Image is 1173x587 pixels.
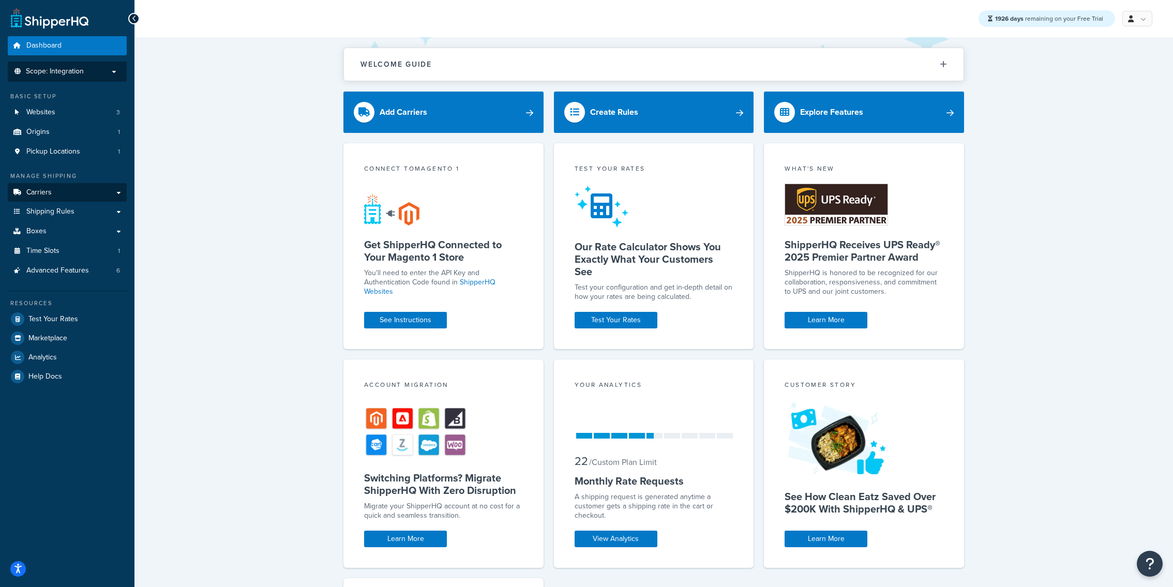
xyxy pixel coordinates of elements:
a: Add Carriers [343,92,544,133]
span: 1 [118,147,120,156]
li: Origins [8,123,127,142]
div: Connect to Magento 1 [364,164,523,176]
div: A shipping request is generated anytime a customer gets a shipping rate in the cart or checkout. [575,492,733,520]
h5: Monthly Rate Requests [575,475,733,487]
a: Time Slots1 [8,242,127,261]
span: Help Docs [28,372,62,381]
div: Manage Shipping [8,172,127,180]
h2: Welcome Guide [360,61,432,68]
h5: See How Clean Eatz Saved Over $200K With ShipperHQ & UPS® [785,490,943,515]
span: Shipping Rules [26,207,74,216]
h5: Our Rate Calculator Shows You Exactly What Your Customers See [575,240,733,278]
a: Test Your Rates [8,310,127,328]
h5: Get ShipperHQ Connected to Your Magento 1 Store [364,238,523,263]
span: Origins [26,128,50,137]
img: connect-shq-magento-24cdf84b.svg [364,193,419,225]
h5: ShipperHQ Receives UPS Ready® 2025 Premier Partner Award [785,238,943,263]
div: Account Migration [364,380,523,392]
span: 3 [116,108,120,117]
a: See Instructions [364,312,447,328]
a: Marketplace [8,329,127,348]
a: Advanced Features6 [8,261,127,280]
a: Help Docs [8,367,127,386]
span: Test Your Rates [28,315,78,324]
a: View Analytics [575,531,657,547]
div: Test your configuration and get in-depth detail on how your rates are being calculated. [575,283,733,302]
li: Pickup Locations [8,142,127,161]
p: You'll need to enter the API Key and Authentication Code found in [364,268,523,296]
span: Pickup Locations [26,147,80,156]
a: Dashboard [8,36,127,55]
span: 6 [116,266,120,275]
a: Create Rules [554,92,754,133]
span: Advanced Features [26,266,89,275]
span: remaining on your Free Trial [995,14,1103,23]
span: Scope: Integration [26,67,84,76]
h5: Switching Platforms? Migrate ShipperHQ With Zero Disruption [364,472,523,496]
a: Learn More [785,312,867,328]
a: Carriers [8,183,127,202]
a: Websites3 [8,103,127,122]
span: Time Slots [26,247,59,255]
button: Welcome Guide [344,48,964,81]
span: Boxes [26,227,47,236]
a: ShipperHQ Websites [364,277,495,297]
a: Learn More [364,531,447,547]
a: Learn More [785,531,867,547]
span: Carriers [26,188,52,197]
strong: 1926 days [995,14,1024,23]
div: Create Rules [590,105,638,119]
a: Explore Features [764,92,964,133]
div: Resources [8,299,127,308]
span: Websites [26,108,55,117]
a: Pickup Locations1 [8,142,127,161]
a: Analytics [8,348,127,367]
small: / Custom Plan Limit [589,456,657,468]
div: Migrate your ShipperHQ account at no cost for a quick and seamless transition. [364,502,523,520]
li: Websites [8,103,127,122]
a: Origins1 [8,123,127,142]
li: Time Slots [8,242,127,261]
div: Basic Setup [8,92,127,101]
span: 22 [575,453,588,470]
a: Test Your Rates [575,312,657,328]
span: Marketplace [28,334,67,343]
div: What's New [785,164,943,176]
span: 1 [118,128,120,137]
span: Analytics [28,353,57,362]
div: Explore Features [800,105,863,119]
a: Boxes [8,222,127,241]
button: Open Resource Center [1137,551,1163,577]
li: Advanced Features [8,261,127,280]
p: ShipperHQ is honored to be recognized for our collaboration, responsiveness, and commitment to UP... [785,268,943,296]
a: Shipping Rules [8,202,127,221]
span: Dashboard [26,41,62,50]
span: 1 [118,247,120,255]
div: Your Analytics [575,380,733,392]
div: Test your rates [575,164,733,176]
div: Add Carriers [380,105,427,119]
div: Customer Story [785,380,943,392]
